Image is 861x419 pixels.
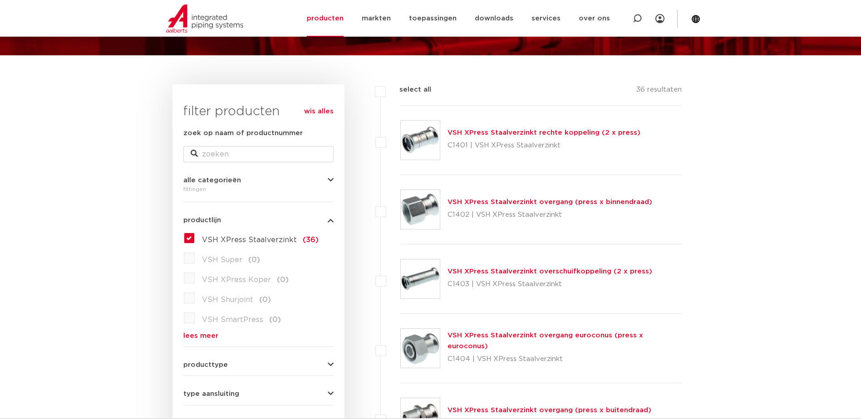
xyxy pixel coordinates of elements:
h3: filter producten [183,102,334,121]
a: VSH XPress Staalverzinkt overgang (press x buitendraad) [448,407,651,414]
a: VSH XPress Staalverzinkt overgang euroconus (press x euroconus) [448,332,643,350]
span: productlijn [183,217,221,224]
a: VSH XPress Staalverzinkt rechte koppeling (2 x press) [448,129,640,136]
span: VSH XPress Staalverzinkt [202,236,297,244]
a: wis alles [304,106,334,117]
button: producttype [183,361,334,368]
p: C1402 | VSH XPress Staalverzinkt [448,208,652,222]
span: (0) [259,296,271,303]
button: productlijn [183,217,334,224]
img: Thumbnail for VSH XPress Staalverzinkt overgang (press x binnendraad) [401,190,440,229]
span: (0) [277,276,289,283]
input: zoeken [183,146,334,162]
span: type aansluiting [183,390,239,397]
p: C1404 | VSH XPress Staalverzinkt [448,352,682,366]
p: C1401 | VSH XPress Staalverzinkt [448,138,640,153]
span: VSH XPress Koper [202,276,271,283]
span: (36) [303,236,319,244]
p: C1403 | VSH XPress Staalverzinkt [448,277,652,292]
span: (0) [248,256,260,263]
span: alle categorieën [183,177,241,184]
a: VSH XPress Staalverzinkt overgang (press x binnendraad) [448,199,652,205]
img: Thumbnail for VSH XPress Staalverzinkt rechte koppeling (2 x press) [401,121,440,160]
span: producttype [183,361,228,368]
div: fittingen [183,184,334,195]
button: type aansluiting [183,390,334,397]
label: zoek op naam of productnummer [183,128,303,139]
span: VSH Super [202,256,242,263]
button: alle categorieën [183,177,334,184]
span: VSH SmartPress [202,316,263,323]
img: Thumbnail for VSH XPress Staalverzinkt overschuifkoppeling (2 x press) [401,259,440,298]
label: select all [386,84,431,95]
span: (0) [269,316,281,323]
a: lees meer [183,332,334,339]
p: 36 resultaten [636,84,682,98]
a: VSH XPress Staalverzinkt overschuifkoppeling (2 x press) [448,268,652,275]
span: VSH Shurjoint [202,296,253,303]
img: Thumbnail for VSH XPress Staalverzinkt overgang euroconus (press x euroconus) [401,329,440,368]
